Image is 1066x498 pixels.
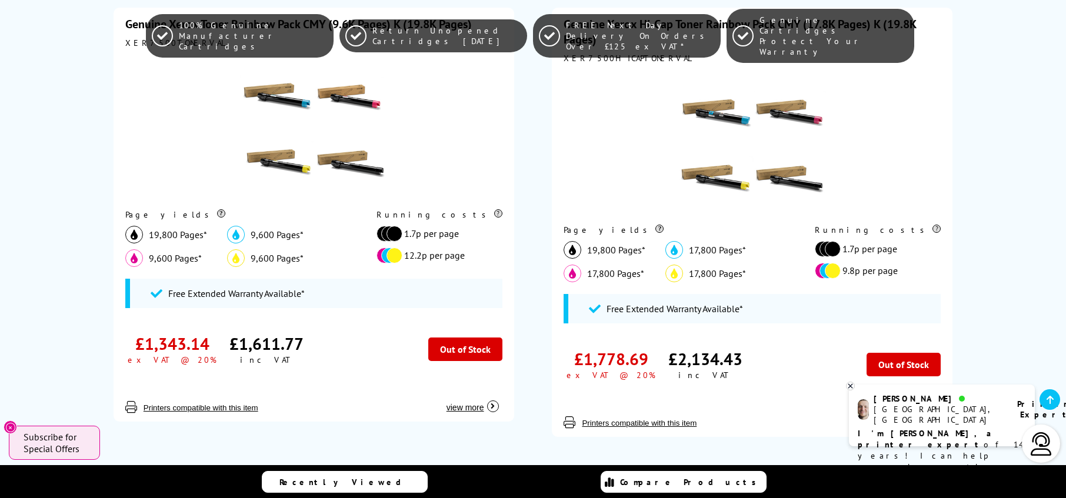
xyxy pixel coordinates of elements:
img: user-headset-light.svg [1030,432,1053,456]
img: cyan_icon.svg [665,241,683,259]
li: 1.7p per page [377,226,497,242]
img: ashley-livechat.png [858,399,869,420]
div: Page yields [564,225,789,235]
span: Compare Products [620,477,762,487]
li: 1.7p per page [815,241,935,257]
div: Running costs [815,225,941,235]
span: 9,600 Pages* [149,252,202,264]
span: Return Unopened Cartridges [DATE] [372,25,521,46]
b: I'm [PERSON_NAME], a printer expert [858,428,995,450]
button: Close [4,420,17,434]
div: inc VAT [678,370,732,380]
div: £2,134.43 [668,348,742,370]
img: black_icon.svg [125,226,143,243]
img: cyan_icon.svg [227,226,245,243]
span: Genuine Cartridges Protect Your Warranty [759,15,908,57]
div: £1,611.77 [229,333,304,355]
span: 9,600 Pages* [251,252,304,264]
div: £1,343.14 [135,333,209,355]
img: yellow_icon.svg [227,249,245,267]
span: Free Extended Warranty Available* [168,288,305,299]
span: 19,800 Pages* [149,229,207,240]
img: Xerox Hi-Cap Toner Rainbow Pack CMY (17.8K Pages) K (19.8K Pages) [679,69,826,216]
div: Page yields [125,209,351,220]
span: 9,600 Pages* [251,229,304,240]
img: Xerox Toner Rainbow Pack CMY (9.6K Pages) K (19.8K Pages) [240,54,387,201]
img: black_icon.svg [564,241,581,259]
button: view more [443,390,502,413]
p: of 14 years! I can help you choose the right product [858,428,1026,484]
div: Running costs [377,209,502,220]
span: Subscribe for Special Offers [24,431,88,454]
span: 100% Genuine Manufacturer Cartridges [179,20,328,52]
li: 12.2p per page [377,248,497,263]
span: 17,800 Pages* [587,268,644,279]
a: Compare Products [601,471,767,493]
a: Recently Viewed [262,471,428,493]
div: Out of Stock [428,337,502,361]
span: Free Extended Warranty Available* [607,303,743,315]
div: [PERSON_NAME] [874,393,1002,404]
div: inc VAT [240,355,294,365]
span: 17,800 Pages* [689,268,746,279]
div: [GEOGRAPHIC_DATA], [GEOGRAPHIC_DATA] [874,404,1002,425]
span: view more [447,403,484,412]
li: 9.8p per page [815,263,935,279]
button: Printers compatible with this item [140,403,262,413]
span: Recently Viewed [279,477,413,487]
div: ex VAT @ 20% [128,355,216,365]
span: 17,800 Pages* [689,244,746,256]
button: Printers compatible with this item [578,418,700,428]
img: magenta_icon.svg [125,249,143,267]
img: magenta_icon.svg [564,265,581,282]
img: yellow_icon.svg [665,265,683,282]
div: Out of Stock [867,353,941,376]
div: ex VAT @ 20% [567,370,655,380]
span: FREE Next Day Delivery On Orders Over £125 ex VAT* [566,20,715,52]
span: 19,800 Pages* [587,244,645,256]
div: £1,778.69 [574,348,648,370]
